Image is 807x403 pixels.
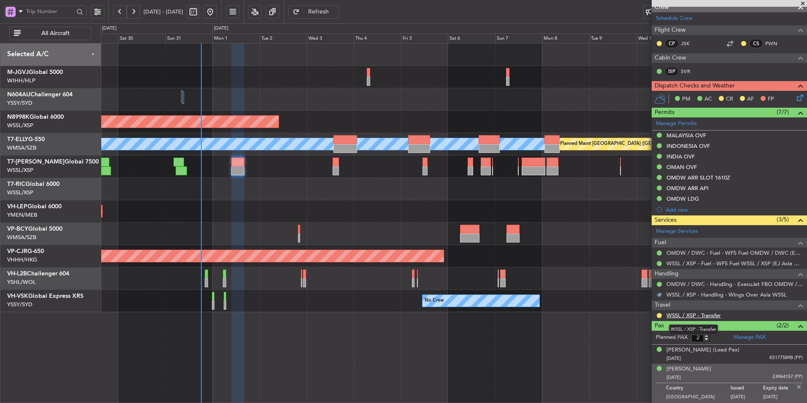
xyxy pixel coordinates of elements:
[731,394,763,402] p: [DATE]
[7,181,60,187] a: T7-RICGlobal 6000
[7,226,62,232] a: VP-BCYGlobal 5000
[7,99,32,107] a: YSSY/SYD
[666,153,695,160] div: INDIA OVF
[7,226,28,232] span: VP-BCY
[704,95,712,103] span: AC
[212,33,260,44] div: Mon 1
[7,181,25,187] span: T7-RIC
[7,122,33,129] a: WSSL/XSP
[401,33,448,44] div: Fri 5
[7,234,36,241] a: WMSA/SZB
[765,40,784,47] a: PWN
[666,132,706,139] div: MALAYSIA OVF
[288,5,339,19] button: Refresh
[777,321,789,330] span: (2/2)
[666,280,803,288] a: OMDW / DWC - Handling - ExecuJet FBO OMDW / DWC
[7,278,36,286] a: YSHL/WOL
[7,114,64,120] a: N8998KGlobal 6000
[655,269,679,279] span: Handling
[495,33,542,44] div: Sun 7
[7,159,99,165] a: T7-[PERSON_NAME]Global 7500
[655,81,735,91] span: Dispatch Checks and Weather
[795,383,803,391] img: close
[681,68,700,75] a: SVR
[666,142,710,150] div: INDONESIA OVF
[656,120,697,128] a: Manage Permits
[731,385,763,394] p: Issued
[7,144,36,152] a: WMSA/SZB
[763,385,796,394] p: Expiry date
[7,189,33,196] a: WSSL/XSP
[7,92,30,98] span: N604AU
[666,163,697,171] div: OMAN OVF
[7,271,69,277] a: VH-L2BChallenger 604
[666,206,803,213] div: Add new
[9,27,92,40] button: All Aircraft
[655,53,686,63] span: Cabin Crew
[7,204,62,210] a: VH-LEPGlobal 6000
[655,3,669,12] span: Crew
[260,33,307,44] div: Tue 2
[144,8,183,16] span: [DATE] - [DATE]
[7,248,27,254] span: VP-CJR
[7,301,32,308] a: YSSY/SYD
[769,354,803,362] span: K5177589B (PP)
[542,33,589,44] div: Mon 8
[666,312,721,319] a: WSSL / XSP - Transfer
[7,211,37,219] a: YMEN/MEB
[666,346,739,354] div: [PERSON_NAME] (Lead Pax)
[7,166,33,174] a: WSSL/XSP
[656,14,693,23] a: Schedule Crew
[666,355,681,362] span: [DATE]
[655,215,677,225] span: Services
[7,248,44,254] a: VP-CJRG-650
[7,136,28,142] span: T7-ELLY
[7,114,30,120] span: N8998K
[666,195,699,202] div: OMDW LDG
[7,136,45,142] a: T7-ELLYG-550
[666,394,731,402] p: [GEOGRAPHIC_DATA]
[655,300,670,310] span: Travel
[589,33,636,44] div: Tue 9
[7,92,73,98] a: N604AUChallenger 604
[666,374,681,381] span: [DATE]
[777,215,789,224] span: (3/5)
[165,33,213,44] div: Sun 31
[22,30,89,36] span: All Aircraft
[7,77,35,84] a: WIHH/HLP
[665,39,679,48] div: CP
[666,365,711,373] div: [PERSON_NAME]
[7,69,29,75] span: M-JGVJ
[214,25,228,32] div: [DATE]
[26,5,74,18] input: Trip Number
[666,174,730,181] div: OMDW ARR SLOT 1610Z
[669,324,718,335] div: WSSL / XSP - Transfer
[655,238,666,248] span: Fuel
[665,67,679,76] div: ISP
[102,25,116,32] div: [DATE]
[7,159,65,165] span: T7-[PERSON_NAME]
[656,333,688,342] label: Planned PAX
[655,321,664,331] span: Pax
[734,333,766,342] a: Manage PAX
[7,256,37,264] a: VHHH/HKG
[448,33,495,44] div: Sat 6
[7,293,28,299] span: VH-VSK
[666,291,787,298] a: WSSL / XSP - Handling - Wings Over Asia WSSL
[747,95,754,103] span: AF
[681,40,700,47] a: JSK
[7,271,27,277] span: VH-L2B
[749,39,763,48] div: CS
[354,33,401,44] div: Thu 4
[636,33,684,44] div: Wed 10
[682,95,691,103] span: PM
[118,33,165,44] div: Sat 30
[7,293,84,299] a: VH-VSKGlobal Express XRS
[777,108,789,117] span: (7/7)
[301,9,336,15] span: Refresh
[666,385,731,394] p: Country
[726,95,733,103] span: CR
[425,294,444,307] div: No Crew
[666,249,803,256] a: OMDW / DWC - Fuel - WFS Fuel OMDW / DWC (EJ Asia Only)
[655,108,674,117] span: Permits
